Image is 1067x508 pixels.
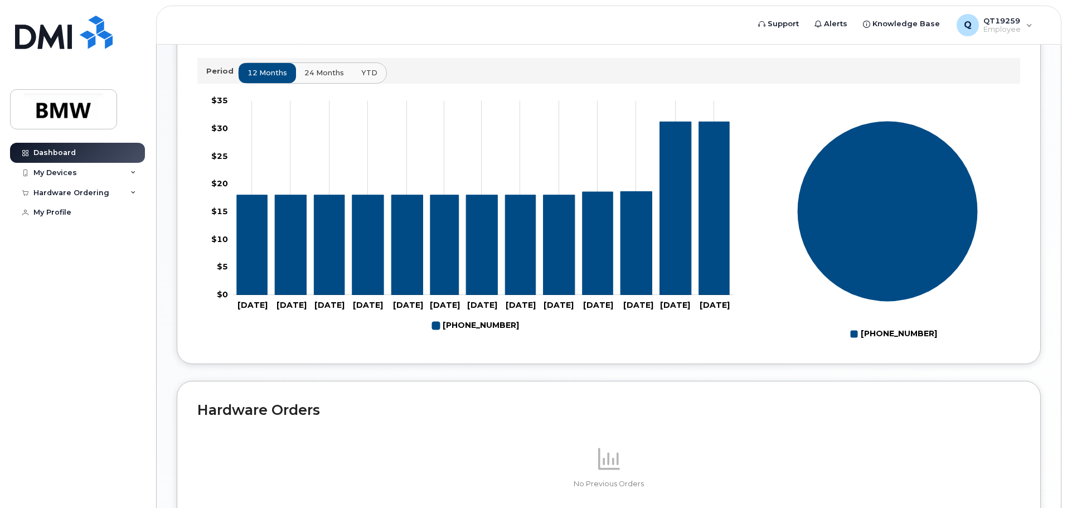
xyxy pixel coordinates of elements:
[211,234,228,244] tspan: $10
[964,18,972,32] span: Q
[217,262,228,272] tspan: $5
[304,67,344,78] span: 24 months
[430,300,460,310] tspan: [DATE]
[750,13,807,35] a: Support
[211,206,228,216] tspan: $15
[314,300,345,310] tspan: [DATE]
[983,16,1021,25] span: QT19259
[211,95,733,335] g: Chart
[197,401,1020,418] h2: Hardware Orders
[237,300,268,310] tspan: [DATE]
[850,325,937,343] g: Legend
[872,18,940,30] span: Knowledge Base
[432,316,519,335] g: Legend
[197,479,1020,489] p: No Previous Orders
[824,18,847,30] span: Alerts
[217,289,228,299] tspan: $0
[211,151,228,161] tspan: $25
[583,300,613,310] tspan: [DATE]
[807,13,855,35] a: Alerts
[237,122,729,296] g: 864-901-8065
[432,316,519,335] g: 864-901-8065
[768,18,799,30] span: Support
[797,121,978,343] g: Chart
[949,14,1040,36] div: QT19259
[855,13,948,35] a: Knowledge Base
[983,25,1021,34] span: Employee
[623,300,653,310] tspan: [DATE]
[211,179,228,189] tspan: $20
[393,300,423,310] tspan: [DATE]
[211,123,228,133] tspan: $30
[506,300,536,310] tspan: [DATE]
[660,300,690,310] tspan: [DATE]
[797,121,978,302] g: Series
[211,95,228,105] tspan: $35
[361,67,377,78] span: YTD
[544,300,574,310] tspan: [DATE]
[277,300,307,310] tspan: [DATE]
[467,300,497,310] tspan: [DATE]
[1019,459,1059,500] iframe: Messenger Launcher
[353,300,383,310] tspan: [DATE]
[206,66,238,76] p: Period
[700,300,730,310] tspan: [DATE]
